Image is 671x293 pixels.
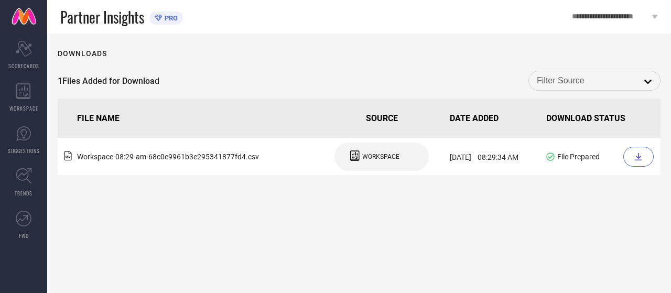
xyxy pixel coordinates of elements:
[19,232,29,240] span: FWD
[8,147,40,155] span: SUGGESTIONS
[542,99,661,138] th: DOWNLOAD STATUS
[557,153,600,161] span: File Prepared
[9,104,38,112] span: WORKSPACE
[58,99,318,138] th: FILE NAME
[162,14,178,22] span: PRO
[623,147,656,167] a: Download
[362,153,399,160] span: WORKSPACE
[446,99,542,138] th: DATE ADDED
[58,49,107,58] h1: Downloads
[318,99,446,138] th: SOURCE
[15,189,33,197] span: TRENDS
[60,6,144,28] span: Partner Insights
[8,62,39,70] span: SCORECARDS
[77,153,259,161] span: Workspace - 08:29-am - 68c0e9961b3e295341877fd4 .csv
[450,153,518,161] span: [DATE] 08:29:34 AM
[58,76,159,86] span: 1 Files Added for Download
